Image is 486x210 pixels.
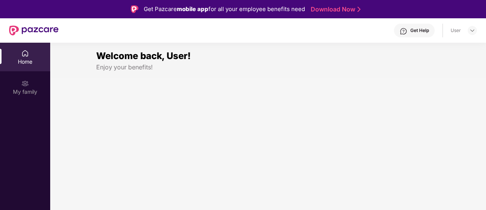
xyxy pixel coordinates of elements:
[96,63,440,71] div: Enjoy your benefits!
[410,27,429,34] div: Get Help
[451,27,461,34] div: User
[131,5,138,13] img: Logo
[9,26,59,35] img: New Pazcare Logo
[144,5,305,14] div: Get Pazcare for all your employee benefits need
[21,50,29,57] img: svg+xml;base64,PHN2ZyBpZD0iSG9tZSIgeG1sbnM9Imh0dHA6Ly93d3cudzMub3JnLzIwMDAvc3ZnIiB3aWR0aD0iMjAiIG...
[469,27,475,34] img: svg+xml;base64,PHN2ZyBpZD0iRHJvcGRvd24tMzJ4MzIiIHhtbG5zPSJodHRwOi8vd3d3LnczLm9yZy8yMDAwL3N2ZyIgd2...
[21,80,29,87] img: svg+xml;base64,PHN2ZyB3aWR0aD0iMjAiIGhlaWdodD0iMjAiIHZpZXdCb3g9IjAgMCAyMCAyMCIgZmlsbD0ibm9uZSIgeG...
[96,50,191,61] span: Welcome back, User!
[400,27,407,35] img: svg+xml;base64,PHN2ZyBpZD0iSGVscC0zMngzMiIgeG1sbnM9Imh0dHA6Ly93d3cudzMub3JnLzIwMDAvc3ZnIiB3aWR0aD...
[357,5,361,13] img: Stroke
[177,5,208,13] strong: mobile app
[311,5,358,13] a: Download Now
